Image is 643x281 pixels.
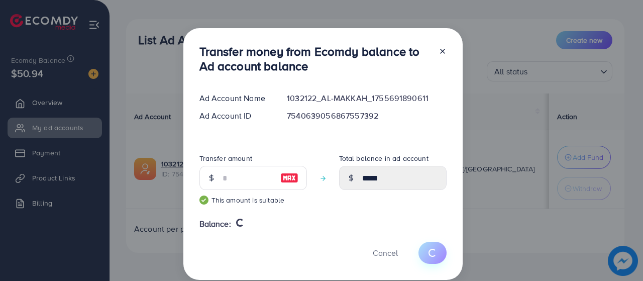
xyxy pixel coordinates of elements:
[373,247,398,258] span: Cancel
[280,172,298,184] img: image
[279,110,454,122] div: 7540639056867557392
[199,153,252,163] label: Transfer amount
[199,196,208,205] img: guide
[199,195,307,205] small: This amount is suitable
[199,218,231,230] span: Balance:
[360,242,410,263] button: Cancel
[191,110,279,122] div: Ad Account ID
[279,92,454,104] div: 1032122_AL-MAKKAH_1755691890611
[339,153,428,163] label: Total balance in ad account
[199,44,431,73] h3: Transfer money from Ecomdy balance to Ad account balance
[191,92,279,104] div: Ad Account Name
